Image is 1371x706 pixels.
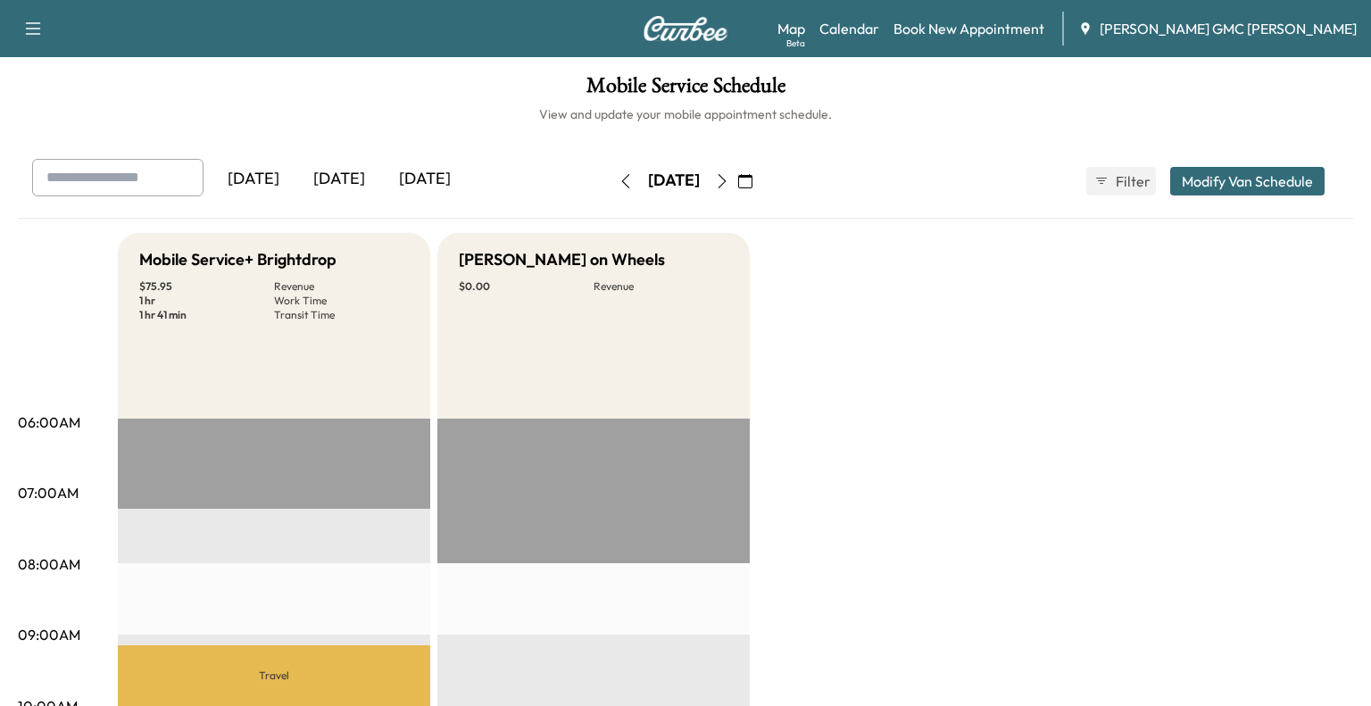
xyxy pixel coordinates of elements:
[139,294,274,308] p: 1 hr
[594,279,728,294] p: Revenue
[139,308,274,322] p: 1 hr 41 min
[648,170,700,192] div: [DATE]
[1116,170,1148,192] span: Filter
[1170,167,1325,195] button: Modify Van Schedule
[459,279,594,294] p: $ 0.00
[18,553,80,575] p: 08:00AM
[382,159,468,200] div: [DATE]
[274,294,409,308] p: Work Time
[274,308,409,322] p: Transit Time
[18,75,1353,105] h1: Mobile Service Schedule
[18,411,80,433] p: 06:00AM
[274,279,409,294] p: Revenue
[777,18,805,39] a: MapBeta
[786,37,805,50] div: Beta
[1100,18,1357,39] span: [PERSON_NAME] GMC [PERSON_NAME]
[296,159,382,200] div: [DATE]
[459,247,665,272] h5: [PERSON_NAME] on Wheels
[211,159,296,200] div: [DATE]
[643,16,728,41] img: Curbee Logo
[18,482,79,503] p: 07:00AM
[139,247,337,272] h5: Mobile Service+ Brightdrop
[1086,167,1156,195] button: Filter
[18,105,1353,123] h6: View and update your mobile appointment schedule.
[819,18,879,39] a: Calendar
[139,279,274,294] p: $ 75.95
[893,18,1044,39] a: Book New Appointment
[18,624,80,645] p: 09:00AM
